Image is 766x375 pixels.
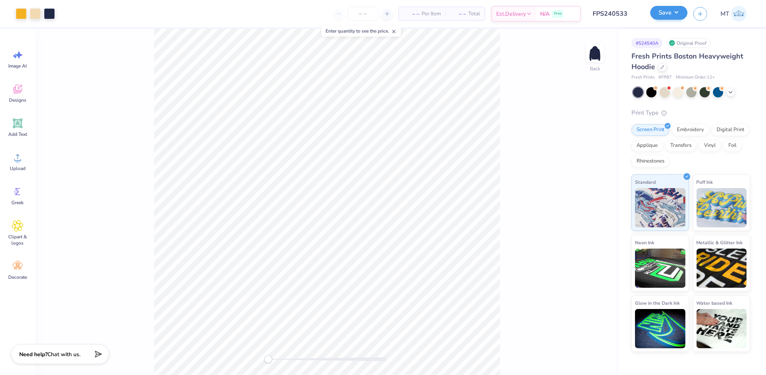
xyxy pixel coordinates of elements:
span: Add Text [8,131,27,137]
img: Back [587,46,603,61]
span: # FP87 [659,74,672,81]
span: Total [468,10,480,18]
span: N/A [540,10,549,18]
input: Untitled Design [587,6,644,22]
div: Digital Print [711,124,750,136]
div: Rhinestones [631,155,670,167]
span: Designs [9,97,26,103]
div: Screen Print [631,124,670,136]
span: Per Item [422,10,441,18]
span: Minimum Order: 12 + [676,74,715,81]
div: Enter quantity to see the price. [321,26,401,37]
span: Decorate [8,274,27,280]
img: Standard [635,188,686,227]
img: Neon Ink [635,249,686,288]
span: Greek [12,199,24,206]
span: Neon Ink [635,238,654,247]
span: Puff Ink [697,178,713,186]
span: Metallic & Glitter Ink [697,238,743,247]
span: – – [404,10,419,18]
div: Vinyl [699,140,721,152]
span: Free [554,11,562,16]
img: Glow in the Dark Ink [635,309,686,348]
div: Embroidery [672,124,709,136]
div: Transfers [665,140,697,152]
span: Glow in the Dark Ink [635,299,680,307]
span: Fresh Prints Boston Heavyweight Hoodie [631,51,743,71]
div: Accessibility label [264,355,272,363]
div: Applique [631,140,663,152]
img: Metallic & Glitter Ink [697,249,747,288]
div: Back [590,65,600,72]
span: Chat with us. [47,351,80,358]
button: Save [650,6,688,20]
span: Fresh Prints [631,74,655,81]
input: – – [348,7,378,21]
div: Print Type [631,108,750,117]
img: Michelle Tapire [731,6,747,22]
span: Upload [10,165,25,172]
div: Foil [723,140,742,152]
span: Est. Delivery [496,10,526,18]
span: Standard [635,178,656,186]
img: Water based Ink [697,309,747,348]
span: Clipart & logos [5,234,31,246]
a: MT [717,6,750,22]
span: – – [450,10,466,18]
span: Water based Ink [697,299,733,307]
div: # 524540A [631,38,663,48]
span: Image AI [9,63,27,69]
strong: Need help? [19,351,47,358]
img: Puff Ink [697,188,747,227]
div: Original Proof [667,38,711,48]
span: MT [721,9,729,18]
